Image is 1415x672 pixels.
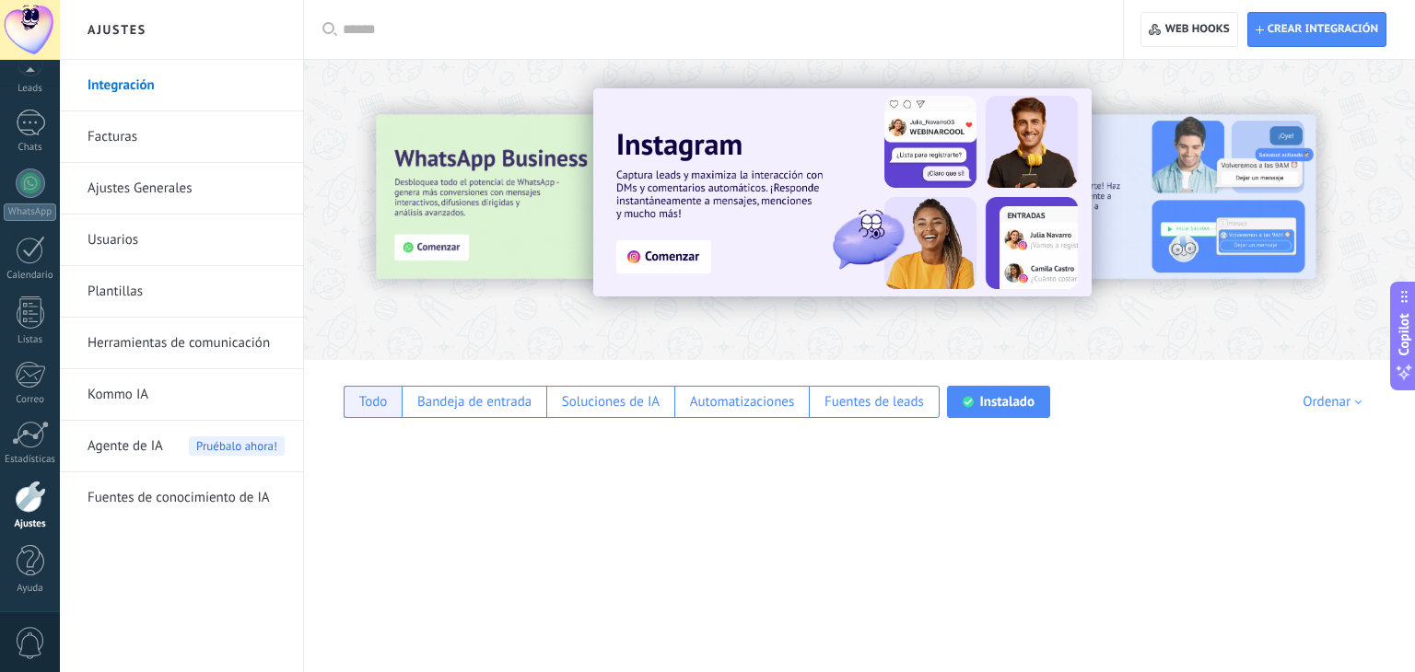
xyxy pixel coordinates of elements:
div: Estadísticas [4,454,57,466]
li: Integración [60,60,303,111]
div: Fuentes de leads [824,393,924,411]
a: Agente de IAPruébalo ahora! [88,421,285,472]
div: Ajustes [4,518,57,530]
a: Usuarios [88,214,285,266]
div: WhatsApp [4,203,56,221]
a: Facturas [88,111,285,163]
a: Integración [88,60,285,111]
a: Fuentes de conocimiento de IA [88,472,285,524]
div: Leads [4,83,57,95]
a: Herramientas de comunicación [88,318,285,369]
li: Ajustes Generales [60,163,303,214]
li: Agente de IA [60,421,303,472]
img: Slide 2 [923,115,1316,279]
span: Agente de IA [88,421,163,472]
a: Ajustes Generales [88,163,285,214]
div: Soluciones de IA [562,393,660,411]
span: Pruébalo ahora! [189,436,285,456]
div: Todo [359,393,388,411]
span: Crear integración [1268,22,1378,37]
div: Ordenar [1303,393,1368,411]
li: Usuarios [60,214,303,266]
span: Web hooks [1165,22,1230,37]
li: Kommo IA [60,369,303,421]
button: Crear integración [1247,12,1386,47]
span: Copilot [1395,314,1413,356]
img: Slide 3 [377,115,769,279]
div: Instalado [980,393,1035,411]
div: Correo [4,394,57,406]
img: Slide 1 [593,88,1092,296]
li: Facturas [60,111,303,163]
div: Automatizaciones [690,393,795,411]
li: Fuentes de conocimiento de IA [60,472,303,523]
div: Listas [4,334,57,346]
a: Kommo IA [88,369,285,421]
a: Plantillas [88,266,285,318]
div: Chats [4,142,57,154]
div: Ayuda [4,583,57,595]
button: Web hooks [1140,12,1237,47]
li: Herramientas de comunicación [60,318,303,369]
div: Calendario [4,270,57,282]
li: Plantillas [60,266,303,318]
div: Bandeja de entrada [417,393,532,411]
